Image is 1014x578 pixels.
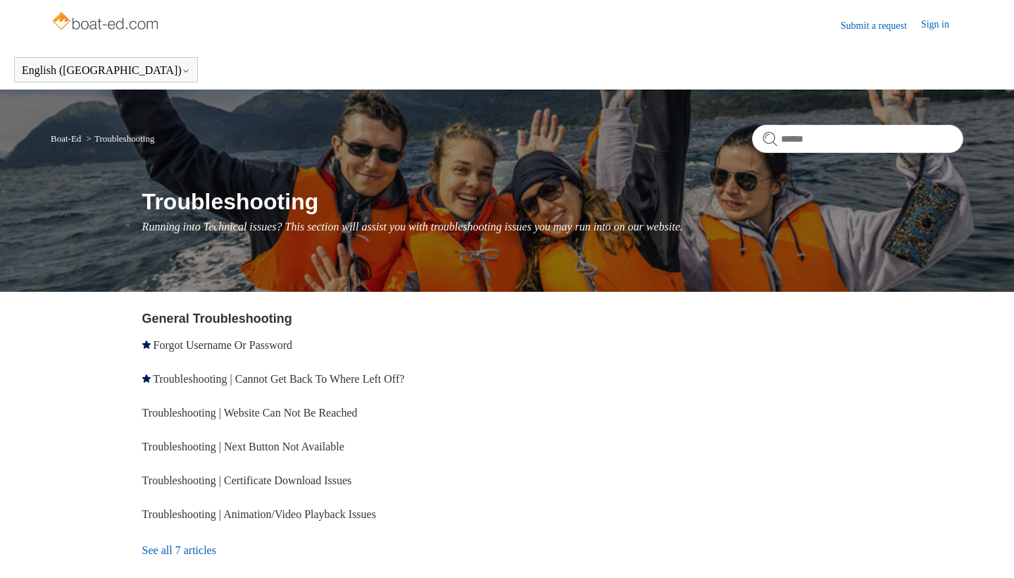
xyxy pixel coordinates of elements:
svg: Promoted article [142,340,151,349]
p: Running into Technical issues? This section will assist you with troubleshooting issues you may r... [142,219,963,235]
a: Troubleshooting | Animation/Video Playback Issues [142,508,376,520]
div: Live chat [967,531,1003,567]
a: Troubleshooting | Website Can Not Be Reached [142,407,358,419]
a: Boat-Ed [51,133,81,144]
li: Boat-Ed [51,133,84,144]
a: Troubleshooting | Cannot Get Back To Where Left Off? [153,373,404,385]
a: Sign in [921,17,963,34]
a: Submit a request [841,18,921,33]
li: Troubleshooting [84,133,155,144]
a: General Troubleshooting [142,312,292,326]
a: Troubleshooting | Certificate Download Issues [142,474,352,486]
svg: Promoted article [142,374,151,383]
h1: Troubleshooting [142,185,963,219]
img: Boat-Ed Help Center home page [51,8,163,37]
a: Forgot Username Or Password [154,339,292,351]
button: English ([GEOGRAPHIC_DATA]) [22,64,190,77]
input: Search [752,125,963,153]
a: Troubleshooting | Next Button Not Available [142,441,344,453]
a: See all 7 articles [142,531,512,570]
